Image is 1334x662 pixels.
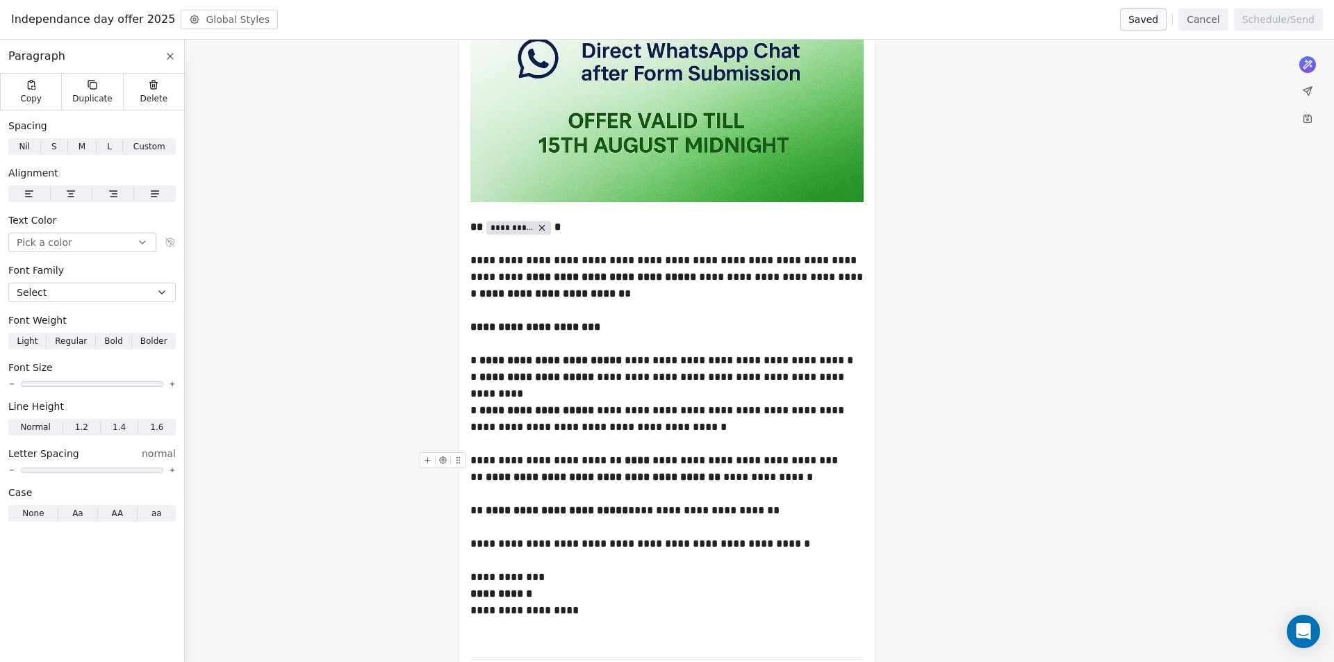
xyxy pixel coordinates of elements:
span: 1.4 [113,421,126,433]
span: M [79,140,85,153]
span: Bolder [140,335,167,347]
span: Font Weight [8,313,67,327]
button: Saved [1120,8,1167,31]
span: Select [17,286,47,299]
span: L [107,140,112,153]
span: Line Height [8,399,64,413]
span: Independance day offer 2025 [11,11,175,28]
span: Spacing [8,119,47,133]
span: Case [8,486,32,499]
span: Regular [55,335,87,347]
div: Open Intercom Messenger [1287,615,1320,648]
span: 1.2 [75,421,88,433]
span: Aa [72,507,83,520]
span: Normal [20,421,50,433]
span: AA [111,507,123,520]
span: 1.6 [150,421,163,433]
span: Text Color [8,213,56,227]
span: aa [151,507,162,520]
span: Font Family [8,263,64,277]
button: Schedule/Send [1234,8,1323,31]
span: S [51,140,57,153]
button: Pick a color [8,233,156,252]
span: None [22,507,44,520]
span: Copy [20,93,42,104]
span: Letter Spacing [8,447,79,461]
button: Cancel [1178,8,1228,31]
span: Delete [140,93,168,104]
span: Nil [19,140,30,153]
span: Paragraph [8,48,65,65]
span: Light [17,335,38,347]
button: Global Styles [181,10,278,29]
span: Bold [104,335,123,347]
span: Duplicate [72,93,112,104]
span: Font Size [8,361,53,374]
span: Alignment [8,166,58,180]
span: Custom [133,140,165,153]
span: normal [142,447,176,461]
